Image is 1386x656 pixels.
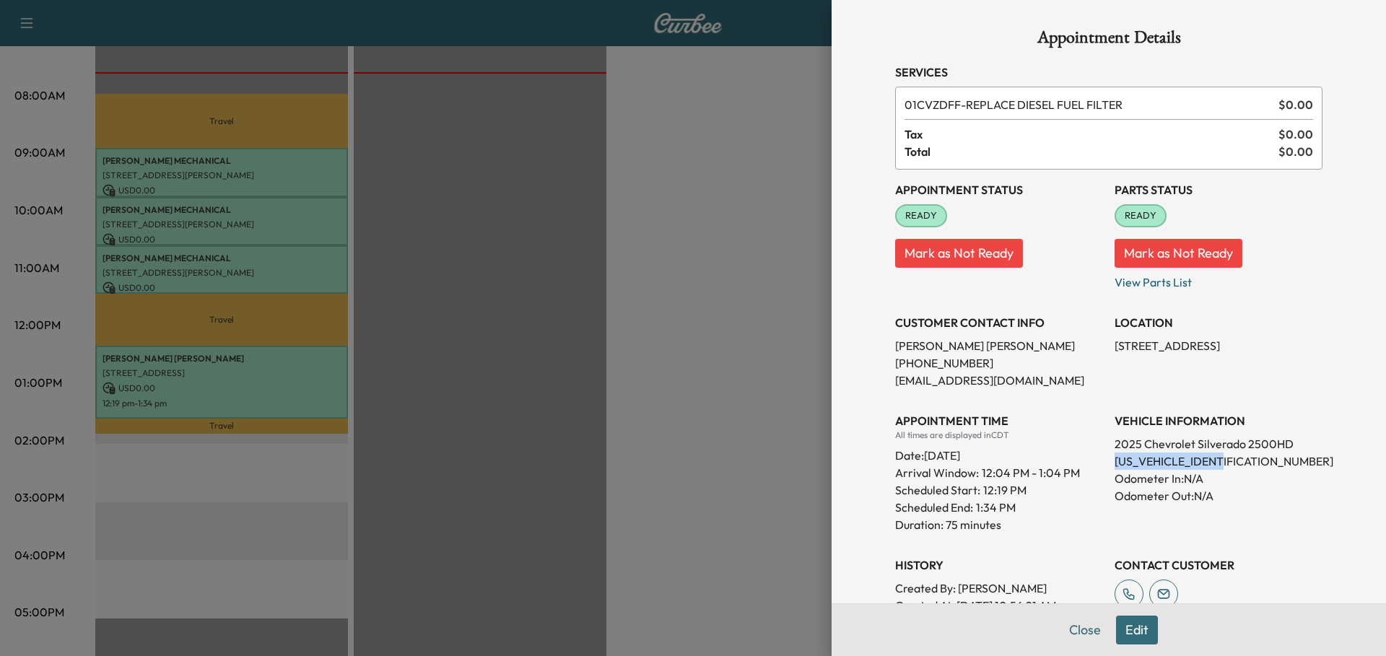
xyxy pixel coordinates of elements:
p: [PERSON_NAME] [PERSON_NAME] [895,337,1103,354]
span: Total [905,143,1278,160]
h3: Services [895,64,1322,81]
span: Tax [905,126,1278,143]
button: Mark as Not Ready [1115,239,1242,268]
p: [US_VEHICLE_IDENTIFICATION_NUMBER] [1115,452,1322,470]
button: Mark as Not Ready [895,239,1023,268]
p: Scheduled Start: [895,481,980,499]
p: View Parts List [1115,268,1322,291]
div: All times are displayed in CDT [895,429,1103,441]
button: Close [1060,616,1110,644]
p: 1:34 PM [976,499,1016,516]
h3: CUSTOMER CONTACT INFO [895,314,1103,331]
h3: LOCATION [1115,314,1322,331]
p: [STREET_ADDRESS] [1115,337,1322,354]
p: Odometer Out: N/A [1115,487,1322,504]
p: [PHONE_NUMBER] [895,354,1103,372]
h3: CONTACT CUSTOMER [1115,556,1322,574]
span: $ 0.00 [1278,126,1313,143]
span: READY [897,209,946,223]
h3: APPOINTMENT TIME [895,412,1103,429]
h3: VEHICLE INFORMATION [1115,412,1322,429]
p: Duration: 75 minutes [895,516,1103,533]
p: Created At : [DATE] 10:56:21 AM [895,597,1103,614]
h3: Parts Status [1115,181,1322,198]
span: 12:04 PM - 1:04 PM [982,464,1080,481]
h3: History [895,556,1103,574]
h3: Appointment Status [895,181,1103,198]
button: Edit [1116,616,1158,644]
span: $ 0.00 [1278,143,1313,160]
p: Scheduled End: [895,499,973,516]
p: 12:19 PM [983,481,1027,499]
span: REPLACE DIESEL FUEL FILTER [905,96,1273,113]
p: 2025 Chevrolet Silverado 2500HD [1115,435,1322,452]
p: Arrival Window: [895,464,1103,481]
div: Date: [DATE] [895,441,1103,464]
p: [EMAIL_ADDRESS][DOMAIN_NAME] [895,372,1103,389]
span: $ 0.00 [1278,96,1313,113]
span: READY [1116,209,1165,223]
p: Created By : [PERSON_NAME] [895,580,1103,597]
h1: Appointment Details [895,29,1322,52]
p: Odometer In: N/A [1115,470,1322,487]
